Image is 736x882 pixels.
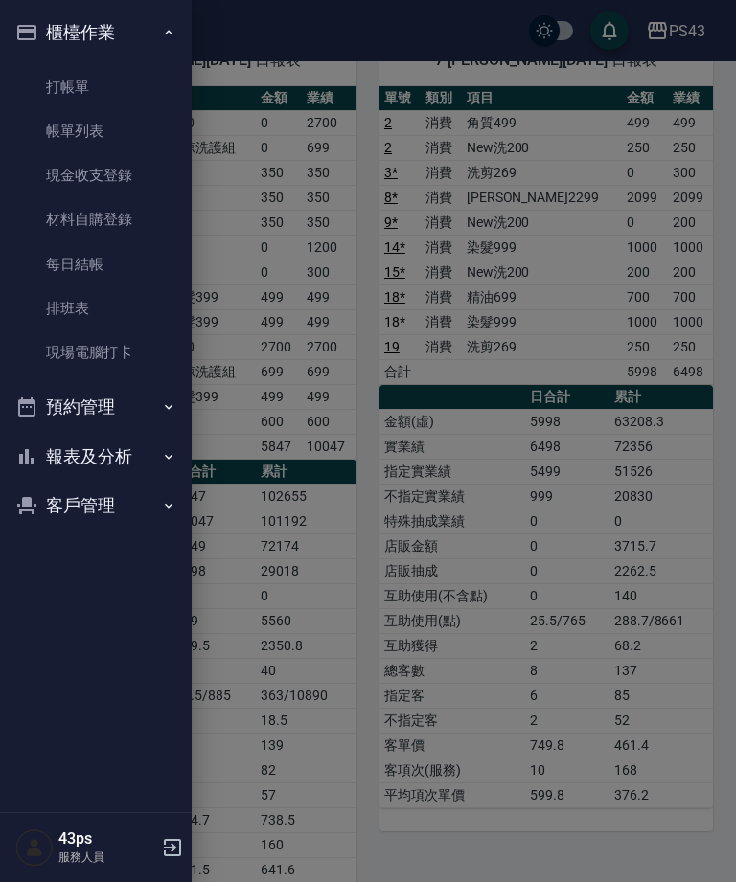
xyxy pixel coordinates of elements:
a: 現金收支登錄 [8,153,184,197]
button: 預約管理 [8,382,184,432]
button: 櫃檯作業 [8,8,184,57]
a: 打帳單 [8,65,184,109]
img: Person [15,828,54,867]
a: 現場電腦打卡 [8,330,184,374]
a: 材料自購登錄 [8,197,184,241]
button: 客戶管理 [8,481,184,531]
a: 帳單列表 [8,109,184,153]
a: 每日結帳 [8,242,184,286]
button: 報表及分析 [8,432,184,482]
p: 服務人員 [58,848,156,866]
a: 排班表 [8,286,184,330]
h5: 43ps [58,829,156,848]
